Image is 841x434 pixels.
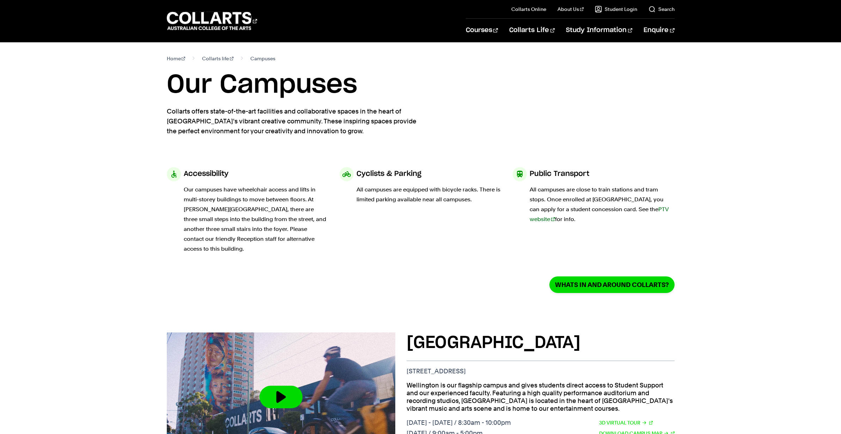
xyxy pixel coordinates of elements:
a: Collarts life [202,54,233,63]
h1: Our Campuses [167,69,675,101]
a: Whats in and around Collarts? [549,276,675,293]
a: 3D Virtual Tour [599,419,653,427]
a: Study Information [566,19,632,42]
a: About Us [557,6,584,13]
a: Search [648,6,675,13]
a: Student Login [595,6,637,13]
p: [DATE] - [DATE] / 8:30am - 10:00pm [407,419,511,427]
div: Go to homepage [167,11,257,31]
p: All campuses are close to train stations and tram stops. Once enrolled at [GEOGRAPHIC_DATA], you ... [530,185,675,224]
a: Home [167,54,185,63]
a: Courses [466,19,498,42]
p: [STREET_ADDRESS] [407,367,675,375]
p: Wellington is our flagship campus and gives students direct access to Student Support and our exp... [407,381,675,412]
span: Campuses [250,54,275,63]
a: Collarts Life [509,19,555,42]
a: Collarts Online [511,6,546,13]
h3: [GEOGRAPHIC_DATA] [407,332,675,354]
h3: Public Transport [530,167,589,181]
h3: Cyclists & Parking [356,167,421,181]
a: PTV website [530,206,669,222]
p: All campuses are equipped with bicycle racks. There is limited parking available near all campuses. [356,185,501,204]
p: Our campuses have wheelchair access and lifts in multi-storey buildings to move between floors. A... [184,185,329,254]
p: Collarts offers state-of-the-art facilities and collaborative spaces in the heart of [GEOGRAPHIC_... [167,106,424,136]
a: Enquire [644,19,674,42]
h3: Accessibility [184,167,228,181]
